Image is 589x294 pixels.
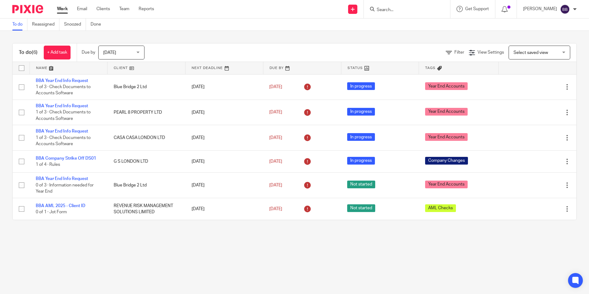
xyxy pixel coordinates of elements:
[96,6,110,12] a: Clients
[477,50,504,55] span: View Settings
[185,198,263,220] td: [DATE]
[91,18,106,31] a: Done
[108,173,185,198] td: Blue Bridge 2 Ltd
[425,82,468,90] span: Year End Accounts
[82,49,95,55] p: Due by
[185,150,263,172] td: [DATE]
[36,104,88,108] a: BBA Year End Info Request
[36,129,88,133] a: BBA Year End Info Request
[425,108,468,116] span: Year End Accounts
[269,183,282,187] span: [DATE]
[269,159,282,164] span: [DATE]
[269,85,282,89] span: [DATE]
[347,82,375,90] span: In progress
[376,7,432,13] input: Search
[185,100,263,125] td: [DATE]
[347,108,375,116] span: In progress
[36,204,85,208] a: BBA AML 2025 - Client ID
[425,204,456,212] span: AML Checks
[32,50,38,55] span: (6)
[103,51,116,55] span: [DATE]
[36,136,91,146] span: 1 of 3 · Check Documents to Accounts Software
[108,125,185,150] td: CASA CASA LONDON LTD
[347,157,375,165] span: In progress
[32,18,59,31] a: Reassigned
[108,100,185,125] td: PEARL 8 PROPERTY LTD
[36,162,60,167] span: 1 of 4 · Rules
[269,207,282,211] span: [DATE]
[425,181,468,188] span: Year End Accounts
[347,181,375,188] span: Not started
[36,79,88,83] a: BBA Year End Info Request
[77,6,87,12] a: Email
[347,204,375,212] span: Not started
[64,18,86,31] a: Snoozed
[514,51,548,55] span: Select saved view
[108,198,185,220] td: REVENUE RISK MANAGEMENT SOLUTIONS LIMITED
[139,6,154,12] a: Reports
[19,49,38,56] h1: To do
[108,74,185,100] td: Blue Bridge 2 Ltd
[108,150,185,172] td: G S LONDON LTD
[454,50,464,55] span: Filter
[185,125,263,150] td: [DATE]
[465,7,489,11] span: Get Support
[36,177,88,181] a: BBA Year End Info Request
[185,173,263,198] td: [DATE]
[36,156,96,161] a: BBA Company Strike Off DS01
[36,110,91,121] span: 1 of 3 · Check Documents to Accounts Software
[425,66,436,70] span: Tags
[12,18,27,31] a: To do
[57,6,68,12] a: Work
[269,136,282,140] span: [DATE]
[347,133,375,141] span: In progress
[44,46,71,59] a: + Add task
[185,74,263,100] td: [DATE]
[36,210,67,214] span: 0 of 1 · Jot Form
[425,157,468,165] span: Company Changes
[425,133,468,141] span: Year End Accounts
[523,6,557,12] p: [PERSON_NAME]
[36,85,91,96] span: 1 of 3 · Check Documents to Accounts Software
[560,4,570,14] img: svg%3E
[269,110,282,115] span: [DATE]
[12,5,43,13] img: Pixie
[119,6,129,12] a: Team
[36,183,94,194] span: 0 of 3 · Information needed for Year End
